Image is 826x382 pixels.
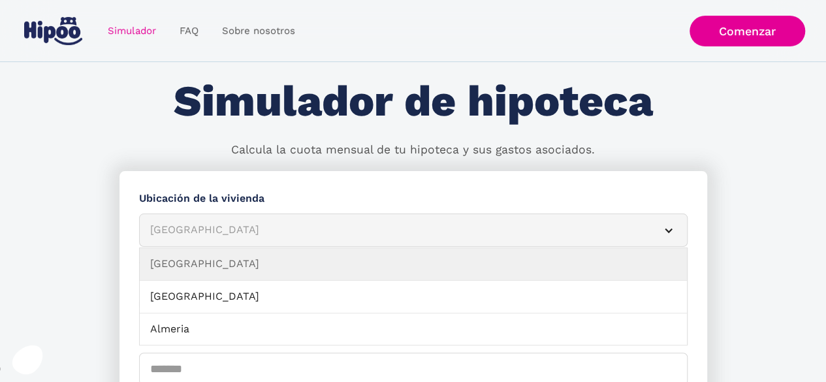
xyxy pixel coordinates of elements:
[139,191,688,207] label: Ubicación de la vivienda
[139,247,688,345] nav: [GEOGRAPHIC_DATA]
[174,78,653,125] h1: Simulador de hipoteca
[210,18,307,44] a: Sobre nosotros
[150,222,645,238] div: [GEOGRAPHIC_DATA]
[140,281,687,313] a: [GEOGRAPHIC_DATA]
[139,214,688,247] article: [GEOGRAPHIC_DATA]
[690,16,805,46] a: Comenzar
[22,12,86,50] a: home
[140,313,687,346] a: Almeria
[140,248,687,281] a: [GEOGRAPHIC_DATA]
[231,142,595,159] p: Calcula la cuota mensual de tu hipoteca y sus gastos asociados.
[96,18,168,44] a: Simulador
[168,18,210,44] a: FAQ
